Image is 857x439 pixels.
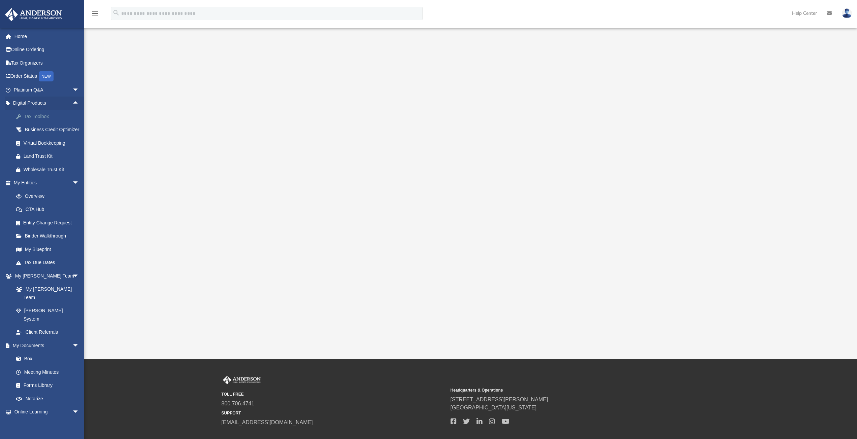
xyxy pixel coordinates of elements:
[24,152,81,160] div: Land Trust Kit
[9,243,86,256] a: My Blueprint
[222,410,446,416] small: SUPPORT
[9,283,83,304] a: My [PERSON_NAME] Team
[222,391,446,397] small: TOLL FREE
[451,405,537,410] a: [GEOGRAPHIC_DATA][US_STATE]
[9,229,89,243] a: Binder Walkthrough
[5,30,89,43] a: Home
[5,43,89,57] a: Online Ordering
[9,150,89,163] a: Land Trust Kit
[72,83,86,97] span: arrow_drop_down
[9,392,86,405] a: Notarize
[5,70,89,83] a: Order StatusNEW
[72,405,86,419] span: arrow_drop_down
[112,9,120,16] i: search
[9,256,89,269] a: Tax Due Dates
[5,176,89,190] a: My Entitiesarrow_drop_down
[9,365,86,379] a: Meeting Minutes
[222,419,313,425] a: [EMAIL_ADDRESS][DOMAIN_NAME]
[5,97,89,110] a: Digital Productsarrow_drop_up
[9,136,89,150] a: Virtual Bookkeeping
[5,269,86,283] a: My [PERSON_NAME] Teamarrow_drop_down
[5,405,86,419] a: Online Learningarrow_drop_down
[72,176,86,190] span: arrow_drop_down
[842,8,852,18] img: User Pic
[9,110,89,123] a: Tax Toolbox
[72,97,86,110] span: arrow_drop_up
[9,189,89,203] a: Overview
[9,326,86,339] a: Client Referrals
[9,203,89,216] a: CTA Hub
[9,352,83,366] a: Box
[9,163,89,176] a: Wholesale Trust Kit
[91,9,99,17] i: menu
[9,304,86,326] a: [PERSON_NAME] System
[9,216,89,229] a: Entity Change Request
[72,269,86,283] span: arrow_drop_down
[9,379,83,392] a: Forms Library
[451,397,548,402] a: [STREET_ADDRESS][PERSON_NAME]
[5,56,89,70] a: Tax Organizers
[39,71,54,81] div: NEW
[72,339,86,353] span: arrow_drop_down
[222,401,255,406] a: 800.706.4741
[222,376,262,385] img: Anderson Advisors Platinum Portal
[24,112,81,121] div: Tax Toolbox
[5,339,86,352] a: My Documentsarrow_drop_down
[9,123,89,137] a: Business Credit Optimizer
[24,139,81,147] div: Virtual Bookkeeping
[5,83,89,97] a: Platinum Q&Aarrow_drop_down
[24,125,81,134] div: Business Credit Optimizer
[24,166,81,174] div: Wholesale Trust Kit
[91,13,99,17] a: menu
[3,8,64,21] img: Anderson Advisors Platinum Portal
[451,387,675,393] small: Headquarters & Operations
